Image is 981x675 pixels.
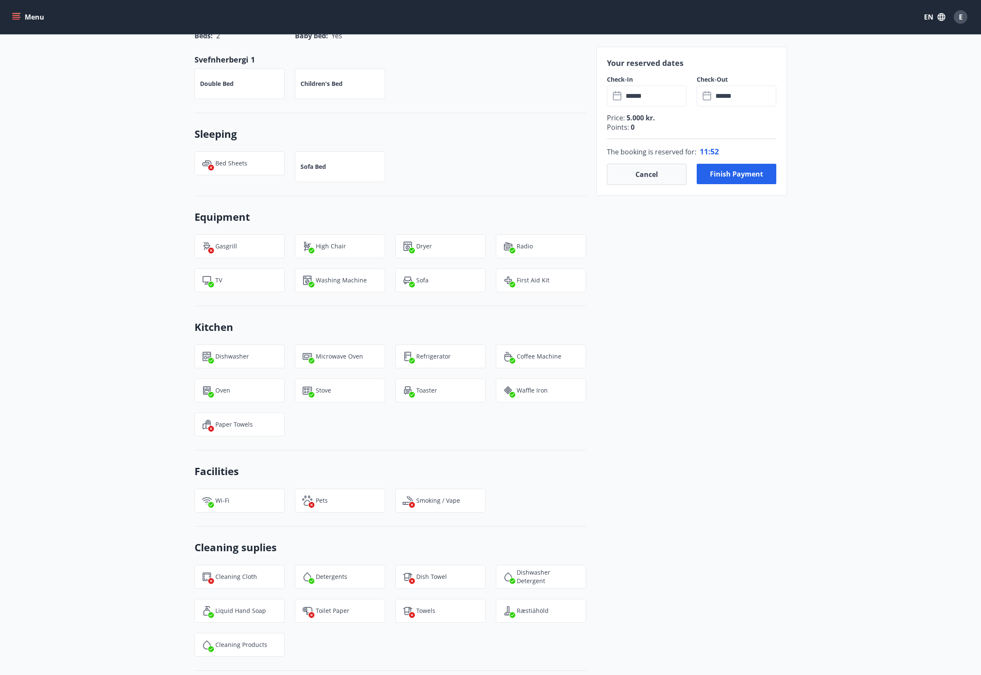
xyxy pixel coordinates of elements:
[403,275,413,285] img: pUbwa0Tr9PZZ78BdsD4inrLmwWm7eGTtsX9mJKRZ.svg
[416,276,429,285] p: Sofa
[295,31,328,40] span: Baby bed :
[194,54,586,65] p: Svefnherbergi 1
[403,351,413,362] img: CeBo16TNt2DMwKWDoQVkwc0rPfUARCXLnVWH1QgS.svg
[302,275,312,285] img: Dl16BY4EX9PAW649lg1C3oBuIaAsR6QVDQBO2cTm.svg
[416,572,447,581] p: Dish Towel
[302,385,312,396] img: 9R1hYb2mT2cBJz2TGv4EKaumi4SmHMVDNXcQ7C8P.svg
[697,164,776,184] button: Finish payment
[316,607,349,615] p: Toilet Paper
[517,242,533,251] p: Radio
[10,9,48,25] button: menu
[517,568,579,585] p: Dishwasher Detergent
[215,496,229,505] p: Wi-Fi
[503,385,513,396] img: I6yc7n08mHczeLw8NTcFixl2JUhVGZy2Gh8TEZ9K.svg
[194,464,586,478] h3: Facilities
[316,386,331,395] p: Stove
[215,641,267,649] p: Cleaning products
[503,572,513,582] img: y5Bi4hK1jQC9cBVbXcWRSDyXCR2Ut8Z2VPlYjj17.svg
[625,113,655,122] span: 5.000 kr.
[202,158,212,168] img: voDv6cIEW3bUoUae2XJIjz6zjPXrrHmNT2GVdQ2h.svg
[216,31,220,40] span: 2
[607,147,696,157] span: The booking is reserved for :
[194,31,213,40] span: Beds :
[202,572,212,582] img: FQTGzxj9jDlMaBqrp2yyjtzD4OHIbgqFuIf1EfZm.svg
[316,276,367,285] p: Washing Machine
[302,241,312,251] img: ro1VYixuww4Qdd7lsw8J65QhOwJZ1j2DOUyXo3Mt.svg
[607,113,776,122] p: Price :
[302,572,312,582] img: PMt15zlZL5WN7A8x0Tvk8jOMlfrCEhCcZ99roZt4.svg
[194,320,586,334] h3: Kitchen
[316,572,347,581] p: Detergents
[629,122,635,132] span: 0
[403,241,413,251] img: hddCLTAnxqFUMr1fxmbGG8zWilo2syolR0f9UjPn.svg
[403,496,413,506] img: QNIUl6Cv9L9rHgMXwuzGLuiJOj7RKqxk9mBFPqjq.svg
[215,607,266,615] p: Liquid Hand Soap
[710,146,719,157] span: 52
[950,7,971,27] button: E
[202,351,212,362] img: 7hj2GulIrg6h11dFIpsIzg8Ak2vZaScVwTihwv8g.svg
[202,640,212,650] img: IEMZxl2UAX2uiPqnGqR2ECYTbkBjM7IGMvKNT7zJ.svg
[316,352,363,361] p: Microwave Oven
[503,351,513,362] img: YAuCf2RVBoxcWDOxEIXE9JF7kzGP1ekdDd7KNrAY.svg
[215,242,237,251] p: Gasgrill
[332,31,342,40] span: Yes
[194,127,586,141] h3: Sleeping
[215,572,257,581] p: Cleaning Cloth
[316,496,328,505] p: Pets
[697,75,776,84] label: Check-Out
[403,572,413,582] img: tIVzTFYizac3SNjIS52qBBKOADnNn3qEFySneclv.svg
[202,275,212,285] img: mAminyBEY3mRTAfayxHTq5gfGd6GwGu9CEpuJRvg.svg
[215,276,222,285] p: TV
[607,164,686,185] button: Cancel
[302,351,312,362] img: WhzojLTXTmGNzu0iQ37bh4OB8HAJRP8FBs0dzKJK.svg
[517,352,561,361] p: Coffee Machine
[215,352,249,361] p: Dishwasher
[921,9,949,25] button: EN
[403,606,413,616] img: uiBtL0ikWr40dZiggAgPY6zIBwQcLm3lMVfqTObx.svg
[316,242,346,251] p: High Chair
[416,607,435,615] p: Towels
[416,496,460,505] p: Smoking / Vape
[607,57,776,68] p: Your reserved dates
[202,606,212,616] img: 96TlfpxwFVHR6UM9o3HrTVSiAREwRYtsizir1BR0.svg
[202,496,212,506] img: HJRyFFsYp6qjeUYhR4dAD8CaCEsnIFYZ05miwXoh.svg
[607,75,686,84] label: Check-In
[302,606,312,616] img: JsUkc86bAWErts0UzsjU3lk4pw2986cAIPoh8Yw7.svg
[215,159,247,168] p: Bed Sheets
[517,386,548,395] p: Waffle iron
[202,419,212,430] img: SdGkit0EPiKiVerMmeUx3zfEMo1lXyln2lKfVdWY.svg
[302,496,312,506] img: pxcaIm5dSOV3FS4whs1soiYWTwFQvksT25a9J10C.svg
[215,420,253,429] p: Paper towels
[202,385,212,396] img: zPVQBp9blEdIFer1EsEXGkdLSf6HnpjwYpytJsbc.svg
[503,606,513,616] img: saOQRUK9k0plC04d75OSnkMeCb4WtbSIwuaOqe9o.svg
[194,540,586,555] h3: Cleaning suplies
[200,80,234,88] p: Double bed
[416,386,437,395] p: Toaster
[517,276,549,285] p: First aid kit
[517,607,549,615] p: Ræstiáhöld
[416,242,432,251] p: Dryer
[503,275,513,285] img: NBJ2XHQorT73l9qKF8jKUL2yrxBdPsbwCKRxvuNn.svg
[300,80,343,88] p: Children's bed
[959,12,963,22] span: E
[194,210,586,224] h3: Equipment
[300,162,326,171] p: Sofa bed
[202,241,212,251] img: ZXjrS3QKesehq6nQAPjaRuRTI364z8ohTALB4wBr.svg
[215,386,230,395] p: Oven
[416,352,451,361] p: Refrigerator
[700,146,710,157] span: 11 :
[403,385,413,396] img: eXskhI6PfzAYYayp6aE5zL2Gyf34kDYkAHzo7Blm.svg
[503,241,513,251] img: HjsXMP79zaSHlY54vW4Et0sdqheuFiP1RYfGwuXf.svg
[607,122,776,132] p: Points :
